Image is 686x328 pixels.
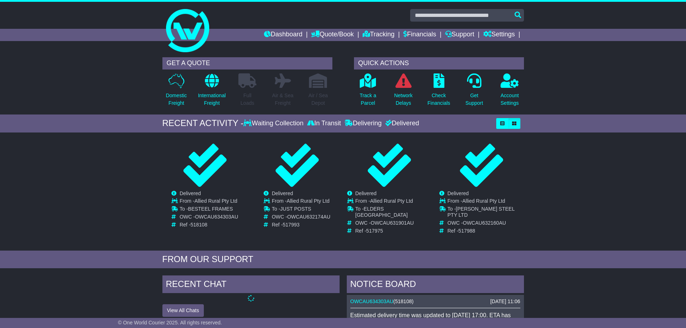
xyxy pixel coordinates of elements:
[343,120,384,127] div: Delivering
[465,73,483,111] a: GetSupport
[180,222,238,228] td: Ref -
[501,92,519,107] p: Account Settings
[366,228,383,234] span: 517975
[355,206,408,218] span: ELDERS [GEOGRAPHIC_DATA]
[403,29,436,41] a: Financials
[243,120,305,127] div: Waiting Collection
[448,190,469,196] span: Delivered
[165,73,187,111] a: DomesticFreight
[238,92,256,107] p: Full Loads
[448,228,524,234] td: Ref -
[355,220,431,228] td: OWC -
[355,190,377,196] span: Delivered
[371,220,414,226] span: OWCAU631901AU
[272,190,293,196] span: Delivered
[162,57,332,69] div: GET A QUOTE
[272,198,331,206] td: From -
[347,275,524,295] div: NOTICE BOARD
[445,29,474,41] a: Support
[395,298,412,304] span: 518108
[198,92,226,107] p: International Freight
[311,29,354,41] a: Quote/Book
[384,120,419,127] div: Delivered
[350,298,394,304] a: OWCAU634303AU
[264,29,302,41] a: Dashboard
[272,214,331,222] td: OWC -
[355,198,431,206] td: From -
[287,198,329,204] span: Allied Rural Pty Ltd
[427,73,450,111] a: CheckFinancials
[462,198,505,204] span: Allied Rural Pty Ltd
[500,73,519,111] a: AccountSettings
[370,198,413,204] span: Allied Rural Pty Ltd
[272,222,331,228] td: Ref -
[188,206,233,212] span: BESTEEL FRAMES
[354,57,524,69] div: QUICK ACTIONS
[355,206,431,220] td: To -
[162,304,204,317] button: View All Chats
[309,92,328,107] p: Air / Sea Depot
[490,298,520,305] div: [DATE] 11:06
[162,254,524,265] div: FROM OUR SUPPORT
[355,228,431,234] td: Ref -
[465,92,483,107] p: Get Support
[394,73,413,111] a: NetworkDelays
[190,222,207,228] span: 518108
[195,214,238,220] span: OWCAU634303AU
[394,92,412,107] p: Network Delays
[350,298,520,305] div: ( )
[350,312,520,325] div: Estimated delivery time was updated to [DATE] 17:00. ETA has been extended to 1 + business day..
[448,206,515,218] span: [PERSON_NAME] STEEL PTY LTD
[458,228,475,234] span: 517988
[194,198,237,204] span: Allied Rural Pty Ltd
[448,220,524,228] td: OWC -
[272,206,331,214] td: To -
[198,73,226,111] a: InternationalFreight
[448,198,524,206] td: From -
[180,214,238,222] td: OWC -
[483,29,515,41] a: Settings
[448,206,524,220] td: To -
[118,320,222,325] span: © One World Courier 2025. All rights reserved.
[463,220,506,226] span: OWCAU632160AU
[180,190,201,196] span: Delivered
[360,92,376,107] p: Track a Parcel
[162,275,340,295] div: RECENT CHAT
[280,206,311,212] span: JUST POSTS
[162,118,244,129] div: RECENT ACTIVITY -
[427,92,450,107] p: Check Financials
[272,92,293,107] p: Air & Sea Freight
[180,206,238,214] td: To -
[305,120,343,127] div: In Transit
[287,214,330,220] span: OWCAU632174AU
[363,29,394,41] a: Tracking
[166,92,187,107] p: Domestic Freight
[180,198,238,206] td: From -
[359,73,377,111] a: Track aParcel
[283,222,300,228] span: 517993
